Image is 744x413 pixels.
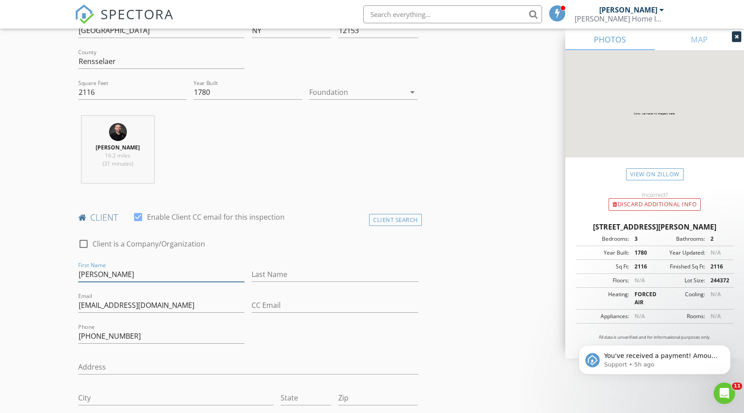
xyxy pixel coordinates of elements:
[710,249,721,256] span: N/A
[109,123,127,141] img: image_6487327.jpg
[576,221,733,232] div: [STREET_ADDRESS][PERSON_NAME]
[579,249,629,257] div: Year Built:
[92,239,205,248] label: Client is a Company/Organization
[579,290,629,307] div: Heating:
[629,235,655,243] div: 3
[579,312,629,320] div: Appliances:
[103,160,133,167] span: (31 minutes)
[655,263,705,271] div: Finished Sq Ft:
[655,29,744,50] a: MAP
[369,214,422,226] div: Client Search
[565,191,744,198] div: Incorrect?
[363,5,542,23] input: Search everything...
[655,249,705,257] div: Year Updated:
[655,277,705,285] div: Lot Size:
[655,235,705,243] div: Bathrooms:
[710,312,721,320] span: N/A
[565,50,744,179] img: streetview
[626,168,684,180] a: View on Zillow
[629,249,655,257] div: 1780
[714,383,735,404] iframe: Intercom live chat
[599,5,657,14] div: [PERSON_NAME]
[565,29,655,50] a: PHOTOS
[635,277,645,284] span: N/A
[101,4,174,23] span: SPECTORA
[609,198,701,211] div: Discard Additional info
[579,277,629,285] div: Floors:
[655,290,705,307] div: Cooling:
[96,144,140,151] strong: [PERSON_NAME]
[705,235,731,243] div: 2
[75,4,94,24] img: The Best Home Inspection Software - Spectora
[575,14,664,23] div: Hollis Home Inspection LLC
[147,213,285,221] label: Enable Client CC email for this inspection
[579,235,629,243] div: Bedrooms:
[705,263,731,271] div: 2116
[629,263,655,271] div: 2116
[705,277,731,285] div: 244372
[579,263,629,271] div: Sq Ft:
[407,87,418,98] i: arrow_drop_down
[732,383,742,390] span: 11
[710,290,721,298] span: N/A
[655,312,705,320] div: Rooms:
[635,312,645,320] span: N/A
[629,290,655,307] div: FORCED AIR
[78,212,418,223] h4: client
[565,326,744,389] iframe: Intercom notifications message
[105,152,130,159] span: 16.2 miles
[75,12,174,31] a: SPECTORA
